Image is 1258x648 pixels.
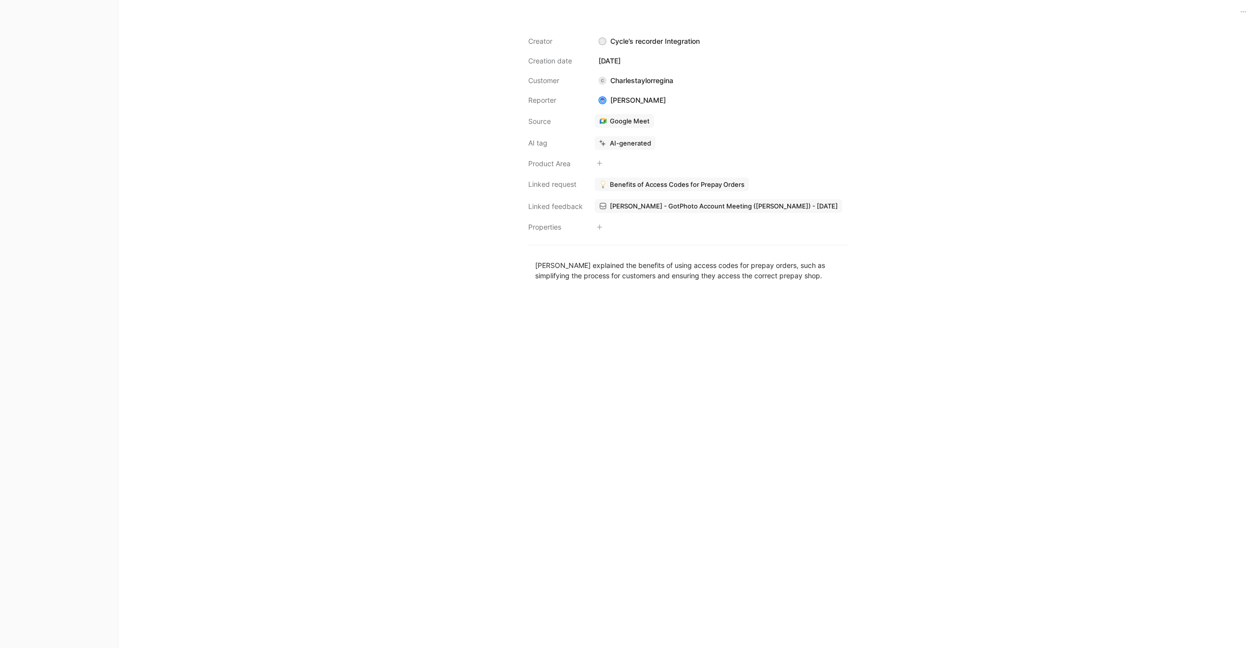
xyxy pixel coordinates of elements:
[528,75,583,87] div: Customer
[610,180,744,189] span: Benefits of Access Codes for Prepay Orders
[595,55,849,67] div: [DATE]
[528,158,583,170] div: Product Area
[528,137,583,149] div: AI tag
[595,177,749,191] button: 💡Benefits of Access Codes for Prepay Orders
[610,139,651,147] div: AI-generated
[528,35,583,47] div: Creator
[528,94,583,106] div: Reporter
[595,199,842,213] a: [PERSON_NAME] - GotPhoto Account Meeting ([PERSON_NAME]) - [DATE]
[528,55,583,67] div: Creation date
[528,201,583,212] div: Linked feedback
[610,202,838,210] span: [PERSON_NAME] - GotPhoto Account Meeting ([PERSON_NAME]) - [DATE]
[535,260,842,281] div: [PERSON_NAME] explained the benefits of using access codes for prepay orders, such as simplifying...
[595,114,654,128] a: Google Meet
[528,116,583,127] div: Source
[595,75,677,87] div: Charlestaylorregina
[599,38,605,45] div: C
[599,77,606,85] div: C
[595,35,849,47] div: Cycle’s recorder Integration
[599,97,605,104] img: avatar
[595,136,656,150] button: AI-generated
[599,180,607,188] img: 💡
[528,221,583,233] div: Properties
[528,178,583,190] div: Linked request
[595,94,670,106] div: [PERSON_NAME]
